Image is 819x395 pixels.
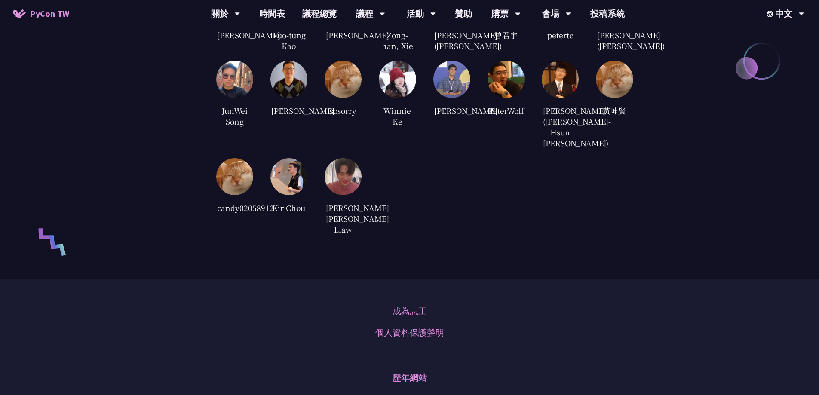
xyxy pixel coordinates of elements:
a: 個人資料保護聲明 [375,326,444,339]
div: JunWei Song [216,104,253,128]
div: [PERSON_NAME]([PERSON_NAME]-Hsun [PERSON_NAME]) [542,104,579,150]
a: 成為志工 [393,305,427,318]
p: 歷年網站 [393,365,427,391]
div: [PERSON_NAME] [325,28,362,41]
img: default.0dba411.jpg [216,158,253,195]
div: Zong-han, Xie [379,28,416,52]
div: [PERSON_NAME]([PERSON_NAME]) [433,28,470,52]
img: ca361b68c0e016b2f2016b0cb8f298d8.jpg [433,61,470,98]
div: [PERSON_NAME] ([PERSON_NAME]) [596,28,633,52]
div: petertc [542,28,579,41]
img: a9d086477deb5ee7d1da43ccc7d68f28.jpg [542,61,579,98]
div: candy02058912 [216,202,253,214]
img: 666459b874776088829a0fab84ecbfc6.jpg [379,61,416,98]
img: 2fb25c4dbcc2424702df8acae420c189.jpg [270,61,307,98]
div: PeterWolf [488,104,525,117]
div: [PERSON_NAME] [433,104,470,117]
img: 1422dbae1f7d1b7c846d16e7791cd687.jpg [270,158,307,195]
img: c22c2e10e811a593462dda8c54eb193e.jpg [325,158,362,195]
img: default.0dba411.jpg [325,61,362,98]
img: default.0dba411.jpg [596,61,633,98]
span: PyCon TW [30,7,69,20]
div: 黃坤賢 [596,104,633,117]
img: fc8a005fc59e37cdaca7cf5c044539c8.jpg [488,61,525,98]
a: PyCon TW [4,3,78,24]
img: cc92e06fafd13445e6a1d6468371e89a.jpg [216,61,253,98]
div: 曾君宇 [488,28,525,41]
div: [PERSON_NAME][PERSON_NAME] Liaw [325,202,362,236]
div: Winnie Ke [379,104,416,128]
img: Locale Icon [767,11,775,17]
div: [PERSON_NAME] [270,104,307,117]
img: Home icon of PyCon TW 2025 [13,9,26,18]
div: sosorry [325,104,362,117]
div: Kir Chou [270,202,307,214]
div: Kuo-tung Kao [270,28,307,52]
div: [PERSON_NAME] [216,28,253,41]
